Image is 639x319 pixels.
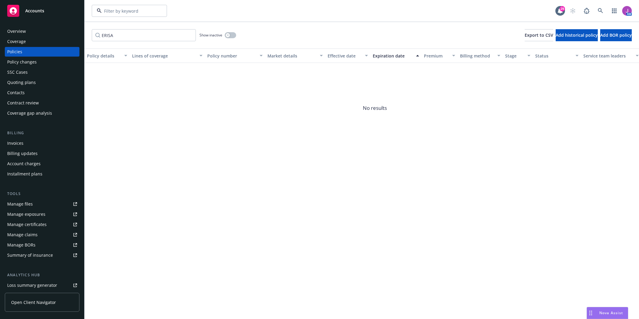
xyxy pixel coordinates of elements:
[608,5,620,17] a: Switch app
[7,280,57,290] div: Loss summary generator
[5,37,79,46] a: Coverage
[7,78,36,87] div: Quoting plans
[7,169,42,179] div: Installment plans
[102,8,155,14] input: Filter by keyword
[505,53,524,59] div: Stage
[5,130,79,136] div: Billing
[594,5,607,17] a: Search
[7,67,28,77] div: SSC Cases
[7,108,52,118] div: Coverage gap analysis
[85,48,130,63] button: Policy details
[421,48,458,63] button: Premium
[587,307,628,319] button: Nova Assist
[503,48,533,63] button: Stage
[5,138,79,148] a: Invoices
[5,159,79,169] a: Account charges
[581,5,593,17] a: Report a Bug
[7,199,33,209] div: Manage files
[599,310,623,315] span: Nova Assist
[7,240,35,250] div: Manage BORs
[458,48,503,63] button: Billing method
[7,159,41,169] div: Account charges
[373,53,412,59] div: Expiration date
[7,230,38,240] div: Manage claims
[600,32,632,38] span: Add BOR policy
[11,299,56,305] span: Open Client Navigator
[556,32,598,38] span: Add historical policy
[533,48,581,63] button: Status
[5,272,79,278] div: Analytics hub
[535,53,572,59] div: Status
[525,29,553,41] button: Export to CSV
[7,149,38,158] div: Billing updates
[7,250,53,260] div: Summary of insurance
[5,220,79,229] a: Manage certificates
[5,240,79,250] a: Manage BORs
[7,98,39,108] div: Contract review
[567,5,579,17] a: Start snowing
[600,29,632,41] button: Add BOR policy
[5,67,79,77] a: SSC Cases
[622,6,632,16] img: photo
[328,53,361,59] div: Effective date
[7,220,47,229] div: Manage certificates
[267,53,316,59] div: Market details
[87,53,121,59] div: Policy details
[587,307,594,319] div: Drag to move
[583,53,632,59] div: Service team leaders
[7,138,23,148] div: Invoices
[5,78,79,87] a: Quoting plans
[325,48,370,63] button: Effective date
[560,6,565,11] div: 29
[7,209,45,219] div: Manage exposures
[205,48,265,63] button: Policy number
[7,88,25,98] div: Contacts
[5,47,79,57] a: Policies
[5,199,79,209] a: Manage files
[5,88,79,98] a: Contacts
[556,29,598,41] button: Add historical policy
[424,53,449,59] div: Premium
[5,280,79,290] a: Loss summary generator
[7,37,26,46] div: Coverage
[7,57,37,67] div: Policy changes
[5,230,79,240] a: Manage claims
[5,149,79,158] a: Billing updates
[199,33,222,38] span: Show inactive
[5,98,79,108] a: Contract review
[5,57,79,67] a: Policy changes
[5,169,79,179] a: Installment plans
[5,2,79,19] a: Accounts
[7,26,26,36] div: Overview
[5,250,79,260] a: Summary of insurance
[525,32,553,38] span: Export to CSV
[5,191,79,197] div: Tools
[265,48,325,63] button: Market details
[5,108,79,118] a: Coverage gap analysis
[5,209,79,219] a: Manage exposures
[7,47,22,57] div: Policies
[25,8,44,13] span: Accounts
[370,48,421,63] button: Expiration date
[460,53,494,59] div: Billing method
[132,53,196,59] div: Lines of coverage
[207,53,256,59] div: Policy number
[130,48,205,63] button: Lines of coverage
[5,26,79,36] a: Overview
